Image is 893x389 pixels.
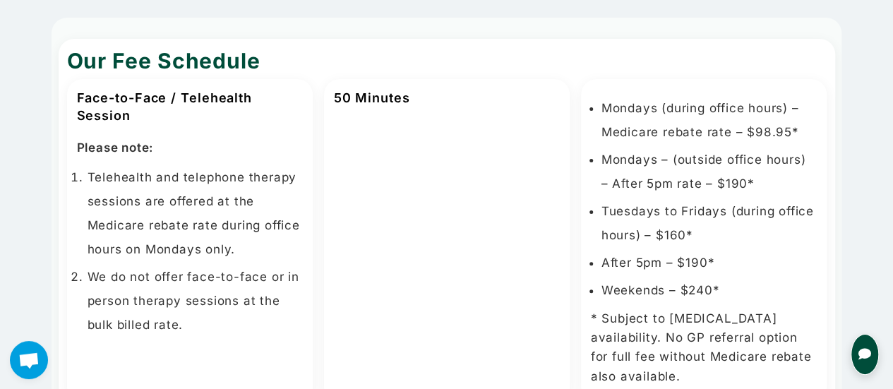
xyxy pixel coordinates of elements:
[601,199,817,247] li: Tuesdays to Fridays (during office hours) – $160*
[601,96,817,144] li: Mondays (during office hours) – Medicare rebate rate – $98.95*
[591,309,817,386] p: * Subject to [MEDICAL_DATA] availability. No GP referral option for full fee without Medicare reb...
[334,89,560,107] h3: 50 Minutes
[601,148,817,196] li: Mondays – (outside office hours) – After 5pm rate – $190*
[851,334,879,375] button: Open chat for queries
[10,341,48,379] a: Open chat
[88,265,303,337] li: We do not offer face-to-face or in person therapy sessions at the bulk billed rate.
[77,89,303,124] h3: Face-to-Face / Telehealth Session
[67,46,827,76] h2: Our Fee Schedule
[77,140,154,155] strong: Please note:
[601,251,817,275] li: After 5pm – $190*
[88,165,303,261] li: Telehealth and telephone therapy sessions are offered at the Medicare rebate rate during office h...
[601,278,817,302] li: Weekends – $240*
